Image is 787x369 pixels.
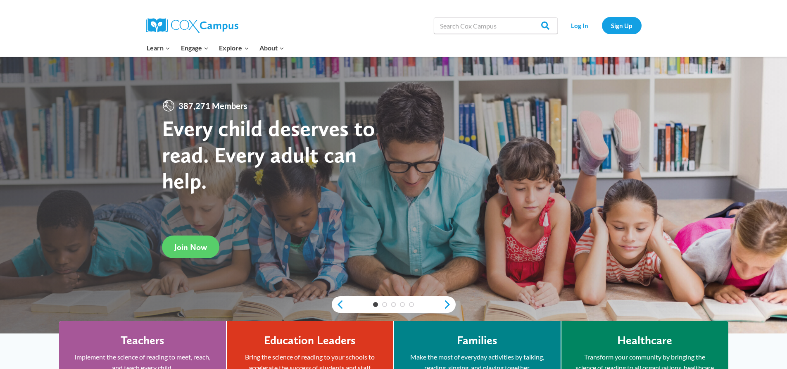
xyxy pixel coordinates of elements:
[175,99,251,112] span: 387,271 Members
[434,17,558,34] input: Search Cox Campus
[142,39,290,57] nav: Primary Navigation
[162,115,375,194] strong: Every child deserves to read. Every adult can help.
[409,302,414,307] a: 5
[457,333,497,348] h4: Families
[562,17,598,34] a: Log In
[443,300,456,309] a: next
[617,333,672,348] h4: Healthcare
[219,43,249,53] span: Explore
[264,333,356,348] h4: Education Leaders
[373,302,378,307] a: 1
[121,333,164,348] h4: Teachers
[162,236,219,258] a: Join Now
[400,302,405,307] a: 4
[391,302,396,307] a: 3
[382,302,387,307] a: 2
[146,18,238,33] img: Cox Campus
[174,242,207,252] span: Join Now
[181,43,209,53] span: Engage
[602,17,642,34] a: Sign Up
[259,43,284,53] span: About
[332,296,456,313] div: content slider buttons
[147,43,170,53] span: Learn
[562,17,642,34] nav: Secondary Navigation
[332,300,344,309] a: previous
